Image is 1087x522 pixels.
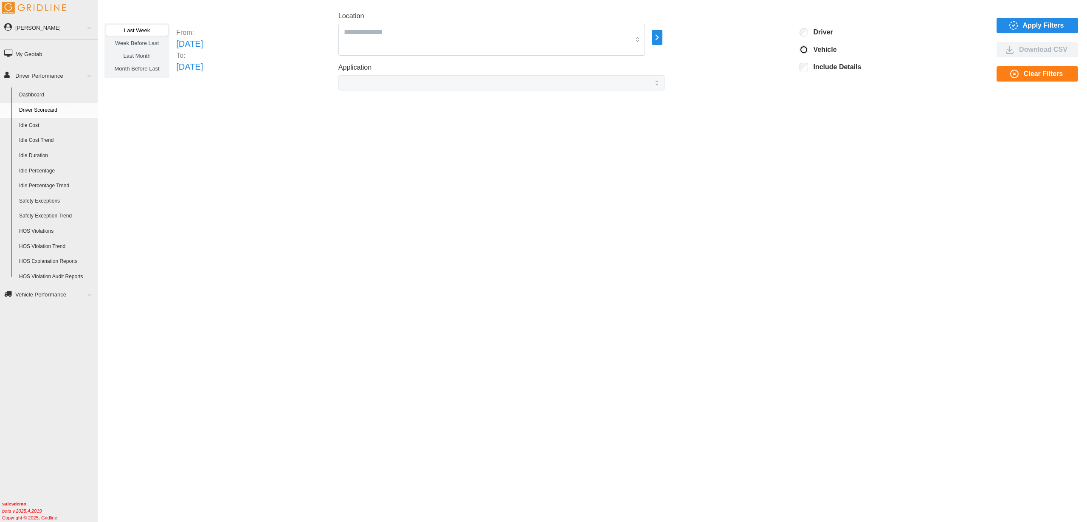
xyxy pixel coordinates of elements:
[15,209,98,224] a: Safety Exception Trend
[808,45,836,54] label: Vehicle
[2,500,98,521] div: Copyright © 2025, Gridline
[15,194,98,209] a: Safety Exceptions
[997,42,1078,57] button: Download CSV
[115,65,160,72] span: Month Before Last
[2,508,42,514] i: beta v.2025.4.2019
[176,28,203,37] p: From:
[15,118,98,133] a: Idle Cost
[1023,18,1064,33] span: Apply Filters
[15,87,98,103] a: Dashboard
[15,224,98,239] a: HOS Violations
[997,66,1078,82] button: Clear Filters
[15,239,98,254] a: HOS Violation Trend
[176,51,203,60] p: To:
[15,254,98,269] a: HOS Explanation Reports
[15,103,98,118] a: Driver Scorecard
[338,11,364,22] label: Location
[124,27,150,34] span: Last Week
[15,178,98,194] a: Idle Percentage Trend
[15,269,98,285] a: HOS Violation Audit Reports
[15,164,98,179] a: Idle Percentage
[115,40,159,46] span: Week Before Last
[123,53,150,59] span: Last Month
[338,62,372,73] label: Application
[808,63,861,71] label: Include Details
[1024,67,1063,81] span: Clear Filters
[176,60,203,73] p: [DATE]
[176,37,203,51] p: [DATE]
[15,148,98,164] a: Idle Duration
[1019,42,1067,57] span: Download CSV
[2,501,26,506] b: salesdemo
[997,18,1078,33] button: Apply Filters
[15,133,98,148] a: Idle Cost Trend
[808,28,833,37] label: Driver
[2,2,66,14] img: Gridline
